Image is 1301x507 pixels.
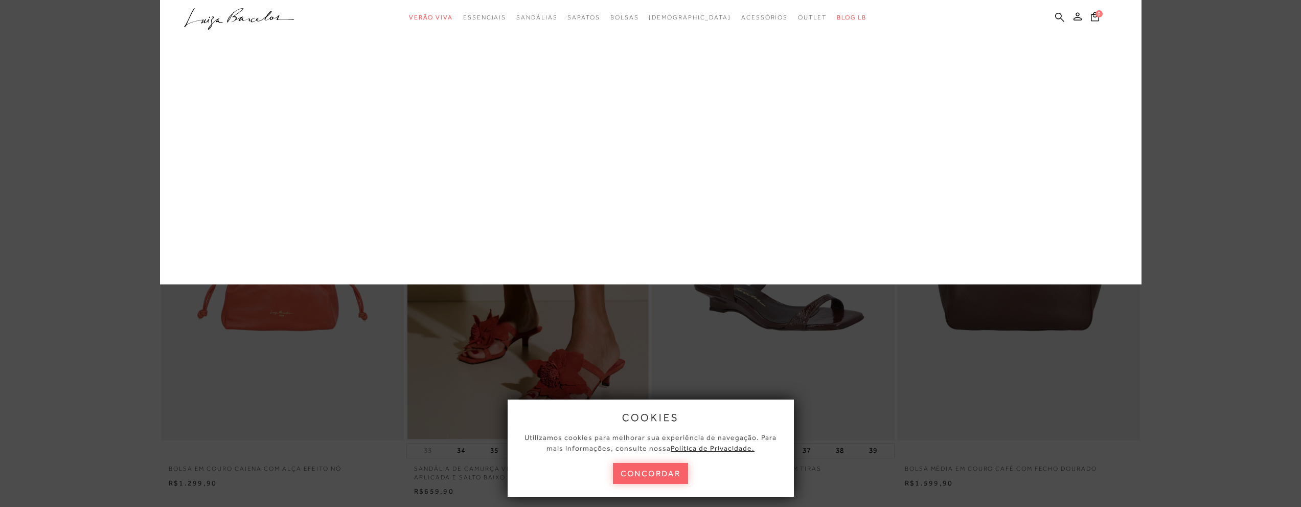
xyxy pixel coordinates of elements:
button: concordar [613,463,689,484]
a: categoryNavScreenReaderText [567,8,600,27]
span: Outlet [798,14,827,21]
span: cookies [622,412,679,423]
a: BLOG LB [837,8,866,27]
a: categoryNavScreenReaderText [463,8,506,27]
span: Sandálias [516,14,557,21]
button: 0 [1088,11,1102,25]
span: Verão Viva [409,14,453,21]
span: Acessórios [741,14,788,21]
a: Política de Privacidade. [671,444,755,452]
span: Bolsas [610,14,639,21]
span: Utilizamos cookies para melhorar sua experiência de navegação. Para mais informações, consulte nossa [524,433,777,452]
span: Sapatos [567,14,600,21]
a: categoryNavScreenReaderText [409,8,453,27]
a: categoryNavScreenReaderText [741,8,788,27]
a: categoryNavScreenReaderText [516,8,557,27]
span: 0 [1095,10,1103,17]
a: categoryNavScreenReaderText [798,8,827,27]
span: [DEMOGRAPHIC_DATA] [649,14,731,21]
span: BLOG LB [837,14,866,21]
a: noSubCategoriesText [649,8,731,27]
a: categoryNavScreenReaderText [610,8,639,27]
span: Essenciais [463,14,506,21]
